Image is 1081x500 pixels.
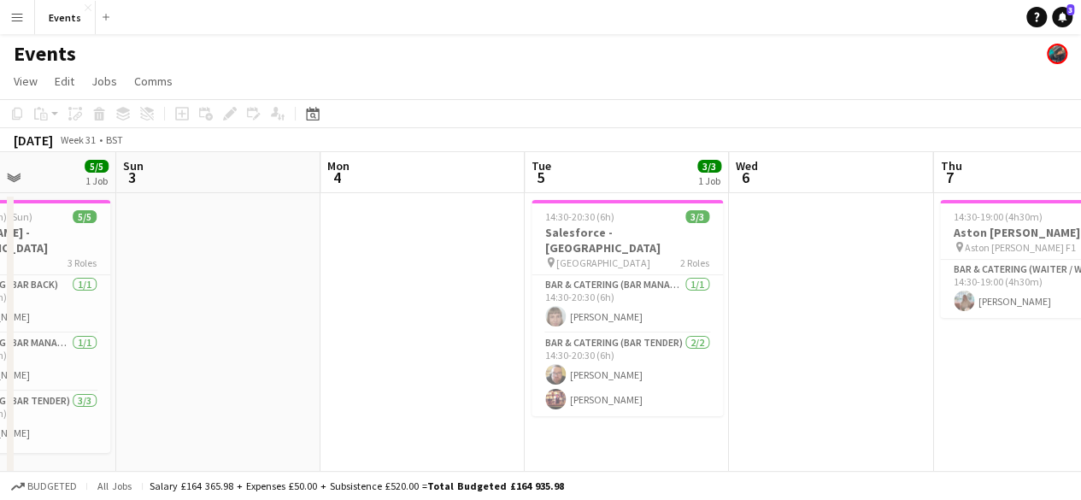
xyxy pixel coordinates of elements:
[965,241,1076,254] span: Aston [PERSON_NAME] F1
[556,256,650,269] span: [GEOGRAPHIC_DATA]
[150,479,564,492] div: Salary £164 365.98 + Expenses £50.00 + Subsistence £520.00 =
[1052,7,1072,27] a: 3
[937,168,961,187] span: 7
[123,158,144,174] span: Sun
[35,1,96,34] button: Events
[14,74,38,89] span: View
[532,200,723,416] app-job-card: 14:30-20:30 (6h)3/3Salesforce - [GEOGRAPHIC_DATA] [GEOGRAPHIC_DATA]2 RolesBar & Catering (Bar Man...
[532,158,551,174] span: Tue
[427,479,564,492] span: Total Budgeted £164 935.98
[94,479,135,492] span: All jobs
[327,158,350,174] span: Mon
[325,168,350,187] span: 4
[85,70,124,92] a: Jobs
[85,174,108,187] div: 1 Job
[698,174,720,187] div: 1 Job
[532,333,723,416] app-card-role: Bar & Catering (Bar Tender)2/214:30-20:30 (6h)[PERSON_NAME][PERSON_NAME]
[529,168,551,187] span: 5
[14,132,53,149] div: [DATE]
[120,168,144,187] span: 3
[91,74,117,89] span: Jobs
[106,133,123,146] div: BST
[55,74,74,89] span: Edit
[14,41,76,67] h1: Events
[545,210,614,223] span: 14:30-20:30 (6h)
[127,70,179,92] a: Comms
[532,275,723,333] app-card-role: Bar & Catering (Bar Manager)1/114:30-20:30 (6h)[PERSON_NAME]
[733,168,758,187] span: 6
[1066,4,1074,15] span: 3
[48,70,81,92] a: Edit
[940,158,961,174] span: Thu
[73,210,97,223] span: 5/5
[27,480,77,492] span: Budgeted
[685,210,709,223] span: 3/3
[697,160,721,173] span: 3/3
[532,225,723,256] h3: Salesforce - [GEOGRAPHIC_DATA]
[736,158,758,174] span: Wed
[9,477,79,496] button: Budgeted
[68,256,97,269] span: 3 Roles
[56,133,99,146] span: Week 31
[1047,44,1067,64] app-user-avatar: Dom Roche
[7,70,44,92] a: View
[134,74,173,89] span: Comms
[680,256,709,269] span: 2 Roles
[954,210,1043,223] span: 14:30-19:00 (4h30m)
[85,160,109,173] span: 5/5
